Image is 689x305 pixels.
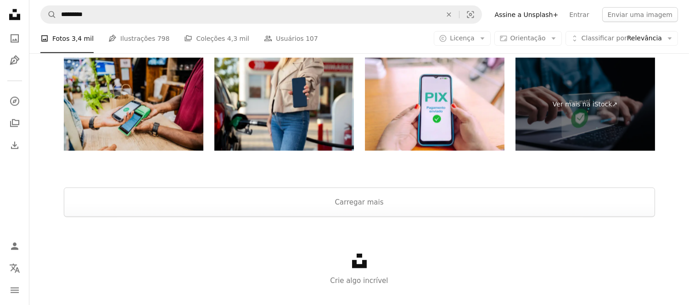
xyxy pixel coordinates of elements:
img: Close-up of a customer paying with smartphone using NFC at flower shop [64,58,203,151]
a: Histórico de downloads [6,136,24,155]
button: Carregar mais [64,188,655,217]
p: Crie algo incrível [29,275,689,286]
span: Orientação [510,34,546,42]
a: Ilustrações 798 [108,24,169,53]
button: Pesquise na Unsplash [41,6,56,23]
a: Usuários 107 [264,24,318,53]
a: Entrar / Cadastrar-se [6,237,24,255]
button: Limpar [439,6,459,23]
a: Assine a Unsplash+ [489,7,564,22]
img: Mulher enchendo o tanque de gasolina do carro e segurando a tela do smartphone em direção à câmer... [214,58,354,151]
a: Coleções [6,114,24,133]
button: Menu [6,281,24,299]
button: Licença [434,31,490,46]
a: Explorar [6,92,24,111]
span: Licença [450,34,474,42]
button: Pesquisa visual [459,6,482,23]
span: 4,3 mil [227,33,249,44]
button: Orientação [494,31,562,46]
form: Pesquise conteúdo visual em todo o site [40,6,482,24]
a: Coleções 4,3 mil [184,24,249,53]
span: 107 [306,33,318,44]
a: Entrar [564,7,594,22]
span: Classificar por [582,34,627,42]
a: Fotos [6,29,24,48]
button: Idioma [6,259,24,277]
a: Início — Unsplash [6,6,24,26]
span: Relevância [582,34,662,43]
img: Pagamento com Pix [365,58,504,151]
span: 798 [157,33,170,44]
a: Ilustrações [6,51,24,70]
button: Enviar uma imagem [602,7,678,22]
a: Ver mais na iStock↗ [515,58,655,151]
button: Classificar porRelevância [566,31,678,46]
